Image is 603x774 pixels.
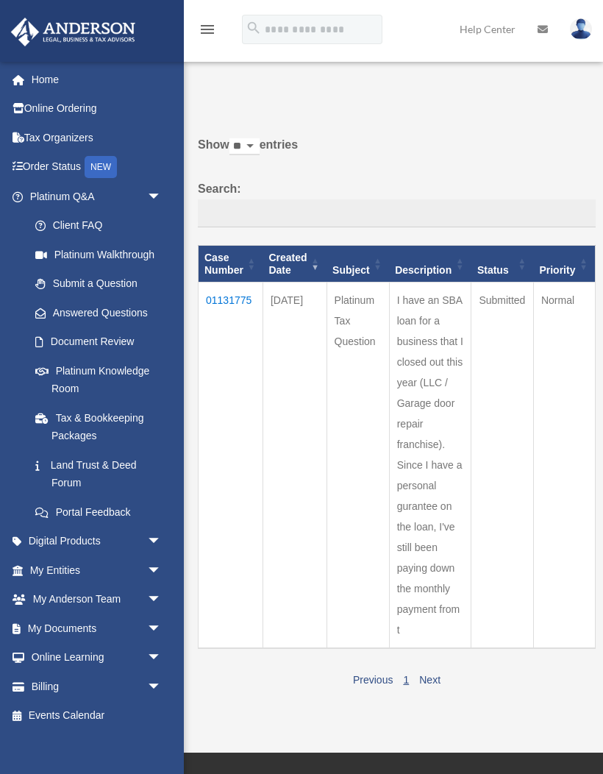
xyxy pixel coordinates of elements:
[263,283,327,649] td: [DATE]
[198,179,596,227] label: Search:
[10,527,184,556] a: Digital Productsarrow_drop_down
[10,672,184,701] a: Billingarrow_drop_down
[147,585,176,615] span: arrow_drop_down
[147,555,176,586] span: arrow_drop_down
[147,614,176,644] span: arrow_drop_down
[85,156,117,178] div: NEW
[10,94,184,124] a: Online Ordering
[21,403,176,450] a: Tax & Bookkeeping Packages
[147,672,176,702] span: arrow_drop_down
[21,269,176,299] a: Submit a Question
[21,327,176,357] a: Document Review
[21,450,176,497] a: Land Trust & Deed Forum
[533,245,595,283] th: Priority: activate to sort column ascending
[403,674,409,686] a: 1
[570,18,592,40] img: User Pic
[471,245,534,283] th: Status: activate to sort column ascending
[10,643,184,672] a: Online Learningarrow_drop_down
[7,18,140,46] img: Anderson Advisors Platinum Portal
[10,65,184,94] a: Home
[147,527,176,557] span: arrow_drop_down
[389,245,471,283] th: Description: activate to sort column ascending
[229,138,260,155] select: Showentries
[10,585,184,614] a: My Anderson Teamarrow_drop_down
[21,356,176,403] a: Platinum Knowledge Room
[389,283,471,649] td: I have an SBA loan for a business that I closed out this year (LLC / Garage door repair franchise...
[199,283,263,649] td: 01131775
[246,20,262,36] i: search
[10,182,176,211] a: Platinum Q&Aarrow_drop_down
[199,26,216,38] a: menu
[10,701,184,731] a: Events Calendar
[419,674,440,686] a: Next
[10,152,184,182] a: Order StatusNEW
[199,245,263,283] th: Case Number: activate to sort column ascending
[21,298,169,327] a: Answered Questions
[147,182,176,212] span: arrow_drop_down
[327,245,389,283] th: Subject: activate to sort column ascending
[353,674,393,686] a: Previous
[10,614,184,643] a: My Documentsarrow_drop_down
[263,245,327,283] th: Created Date: activate to sort column ascending
[533,283,595,649] td: Normal
[21,211,176,241] a: Client FAQ
[147,643,176,673] span: arrow_drop_down
[10,123,184,152] a: Tax Organizers
[199,21,216,38] i: menu
[10,555,184,585] a: My Entitiesarrow_drop_down
[198,135,596,170] label: Show entries
[198,199,596,227] input: Search:
[327,283,389,649] td: Platinum Tax Question
[21,497,176,527] a: Portal Feedback
[21,240,176,269] a: Platinum Walkthrough
[471,283,534,649] td: Submitted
